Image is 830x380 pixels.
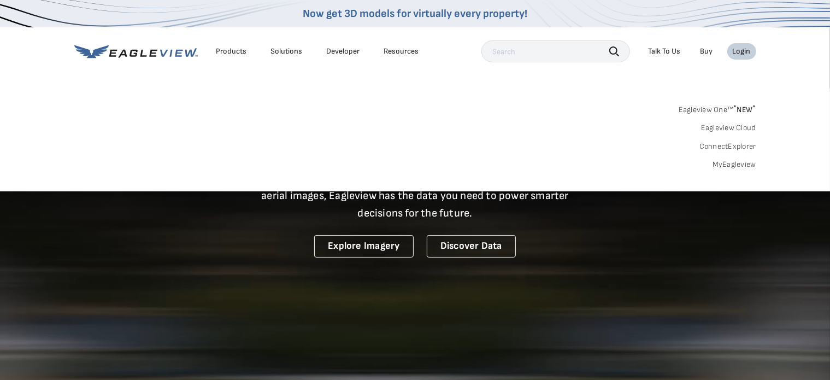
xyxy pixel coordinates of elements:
div: Resources [384,46,419,56]
a: Eagleview Cloud [701,123,756,133]
div: Solutions [271,46,303,56]
p: A new era starts here. Built on more than 3.5 billion high-resolution aerial images, Eagleview ha... [248,169,582,222]
a: ConnectExplorer [699,142,756,151]
a: MyEagleview [713,160,756,169]
a: Developer [327,46,360,56]
input: Search [481,40,630,62]
a: Discover Data [427,235,516,258]
div: Talk To Us [649,46,681,56]
div: Login [733,46,751,56]
a: Eagleview One™*NEW* [679,102,756,114]
span: NEW [733,105,756,114]
a: Explore Imagery [314,235,414,258]
a: Now get 3D models for virtually every property! [303,7,527,20]
div: Products [216,46,247,56]
a: Buy [701,46,713,56]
